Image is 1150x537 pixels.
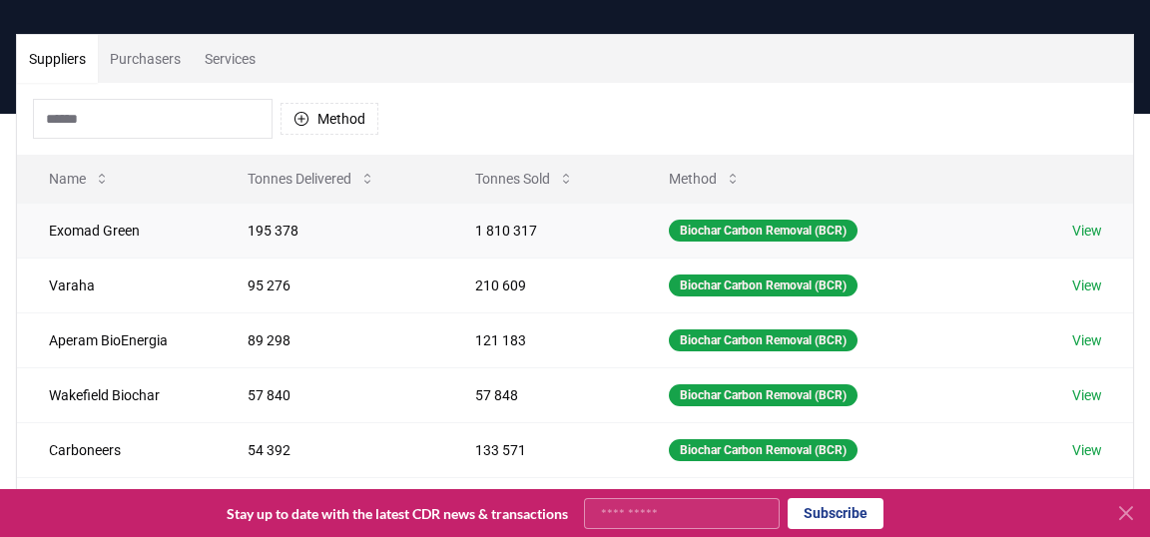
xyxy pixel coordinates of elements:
td: 133 571 [443,422,637,477]
a: View [1072,440,1102,460]
td: Pacific Biochar [17,477,216,532]
td: 54 392 [216,422,444,477]
td: 95 276 [216,258,444,312]
td: 57 840 [216,367,444,422]
td: 49 125 [216,477,444,532]
td: 195 378 [216,203,444,258]
a: View [1072,385,1102,405]
button: Tonnes Sold [459,159,590,199]
div: Biochar Carbon Removal (BCR) [669,439,858,461]
td: 52 625 [443,477,637,532]
a: View [1072,275,1102,295]
td: 89 298 [216,312,444,367]
td: Exomad Green [17,203,216,258]
div: Biochar Carbon Removal (BCR) [669,220,858,242]
td: 1 810 317 [443,203,637,258]
td: Varaha [17,258,216,312]
button: Suppliers [17,35,98,83]
button: Tonnes Delivered [232,159,391,199]
td: Wakefield Biochar [17,367,216,422]
td: Carboneers [17,422,216,477]
div: Biochar Carbon Removal (BCR) [669,384,858,406]
td: 210 609 [443,258,637,312]
button: Method [653,159,757,199]
a: View [1072,330,1102,350]
button: Services [193,35,268,83]
button: Method [281,103,378,135]
div: Biochar Carbon Removal (BCR) [669,329,858,351]
button: Name [33,159,126,199]
div: Biochar Carbon Removal (BCR) [669,274,858,296]
a: View [1072,221,1102,241]
td: Aperam BioEnergia [17,312,216,367]
button: Purchasers [98,35,193,83]
td: 121 183 [443,312,637,367]
td: 57 848 [443,367,637,422]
